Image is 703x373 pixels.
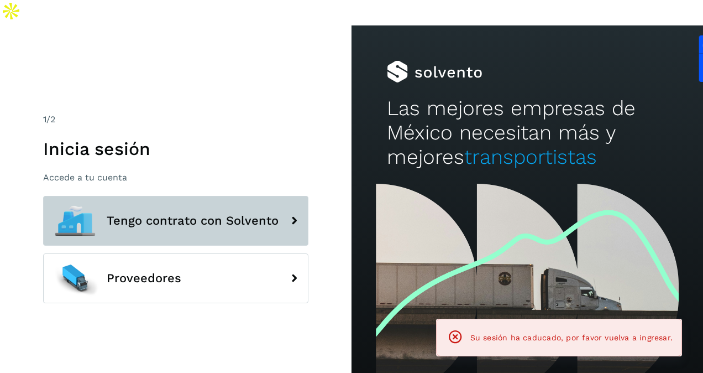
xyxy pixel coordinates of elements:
[470,333,673,342] span: Su sesión ha caducado, por favor vuelva a ingresar.
[43,172,308,183] p: Accede a tu cuenta
[43,253,308,303] button: Proveedores
[107,272,181,285] span: Proveedores
[43,196,308,246] button: Tengo contrato con Solvento
[43,114,46,125] span: 1
[387,96,668,170] h2: Las mejores empresas de México necesitan más y mejores
[43,113,308,126] div: /2
[464,145,597,169] span: transportistas
[107,214,279,227] span: Tengo contrato con Solvento
[43,138,308,159] h1: Inicia sesión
